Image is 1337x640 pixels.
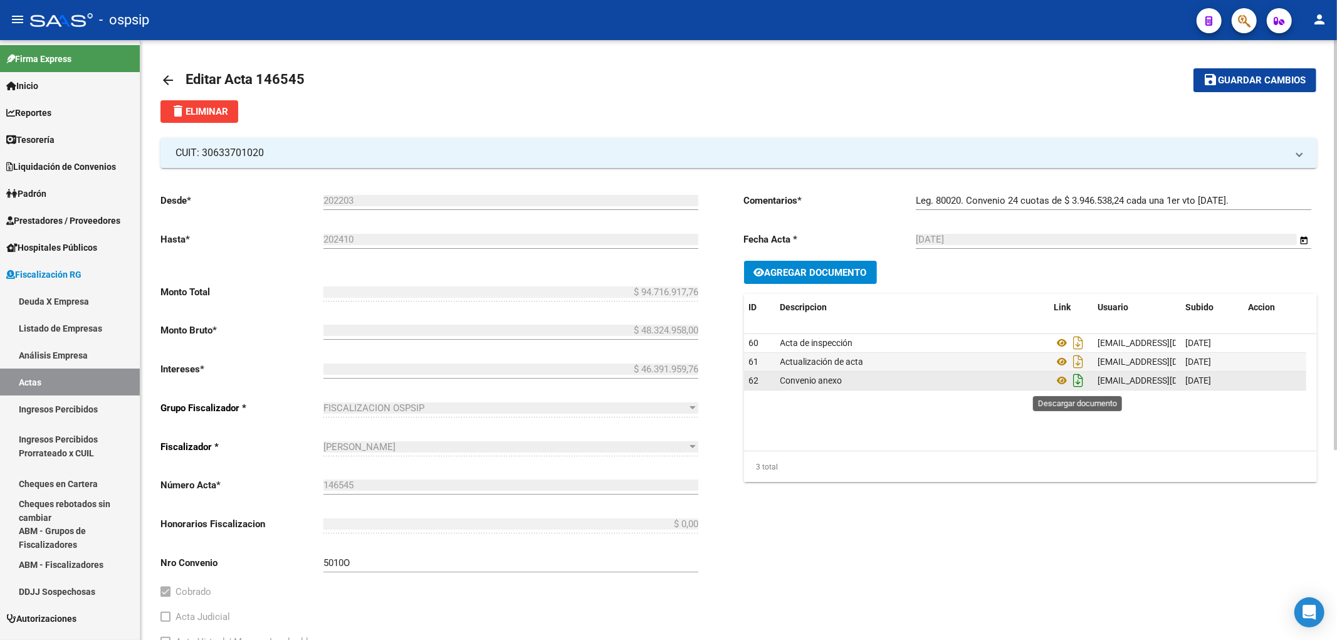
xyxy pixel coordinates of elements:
span: Editar Acta 146545 [186,71,305,87]
i: Descargar documento [1071,352,1087,372]
span: Usuario [1098,302,1129,312]
p: Honorarios Fiscalizacion [160,517,323,531]
span: FISCALIZACION OSPSIP [323,402,424,414]
span: Fiscalización RG [6,268,81,281]
mat-panel-title: CUIT: 30633701020 [176,146,1287,160]
span: Hospitales Públicos [6,241,97,254]
div: 3 total [744,451,1318,483]
datatable-header-cell: Link [1049,294,1093,321]
p: Grupo Fiscalizador * [160,401,323,415]
p: Comentarios [744,194,916,207]
p: Nro Convenio [160,556,323,570]
span: 62 [749,375,759,386]
p: Monto Bruto [160,323,323,337]
mat-expansion-panel-header: CUIT: 30633701020 [160,138,1317,168]
span: Padrón [6,187,46,201]
button: Guardar cambios [1193,68,1316,92]
span: [DATE] [1186,375,1212,386]
span: [DATE] [1186,338,1212,348]
p: Monto Total [160,285,323,299]
span: Actualización de acta [780,357,864,367]
mat-icon: delete [170,103,186,118]
span: Descripcion [780,302,827,312]
span: Cobrado [176,584,211,599]
span: ID [749,302,757,312]
span: Liquidación de Convenios [6,160,116,174]
button: Eliminar [160,100,238,123]
i: Descargar documento [1071,333,1087,353]
datatable-header-cell: Accion [1244,294,1306,321]
p: Hasta [160,233,323,246]
i: Descargar documento [1071,370,1087,391]
span: Acta Judicial [176,609,230,624]
span: - ospsip [99,6,149,34]
span: Reportes [6,106,51,120]
span: 60 [749,338,759,348]
mat-icon: arrow_back [160,73,176,88]
span: Eliminar [170,106,228,117]
span: [PERSON_NAME] [323,441,396,453]
datatable-header-cell: Subido [1181,294,1244,321]
span: [EMAIL_ADDRESS][DOMAIN_NAME] - [PERSON_NAME] [1098,375,1311,386]
datatable-header-cell: ID [744,294,775,321]
span: [EMAIL_ADDRESS][DOMAIN_NAME] - [PERSON_NAME] [1098,338,1311,348]
span: Accion [1249,302,1276,312]
span: Acta de inspección [780,338,853,348]
mat-icon: person [1312,12,1327,27]
mat-icon: menu [10,12,25,27]
button: Agregar Documento [744,261,877,284]
datatable-header-cell: Descripcion [775,294,1049,321]
span: Tesorería [6,133,55,147]
p: Número Acta [160,478,323,492]
span: 61 [749,357,759,367]
span: Subido [1186,302,1214,312]
p: Fecha Acta * [744,233,916,246]
span: Agregar Documento [765,267,867,278]
span: Inicio [6,79,38,93]
span: Autorizaciones [6,612,76,626]
datatable-header-cell: Usuario [1093,294,1181,321]
span: [EMAIL_ADDRESS][DOMAIN_NAME] - [PERSON_NAME] [1098,357,1311,367]
span: Prestadores / Proveedores [6,214,120,228]
span: Guardar cambios [1219,75,1306,87]
span: [DATE] [1186,357,1212,367]
mat-icon: save [1203,72,1219,87]
span: Firma Express [6,52,71,66]
span: Link [1054,302,1071,312]
div: Open Intercom Messenger [1294,597,1324,627]
p: Fiscalizador * [160,440,323,454]
span: Convenio anexo [780,375,842,386]
p: Intereses [160,362,323,376]
p: Desde [160,194,323,207]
